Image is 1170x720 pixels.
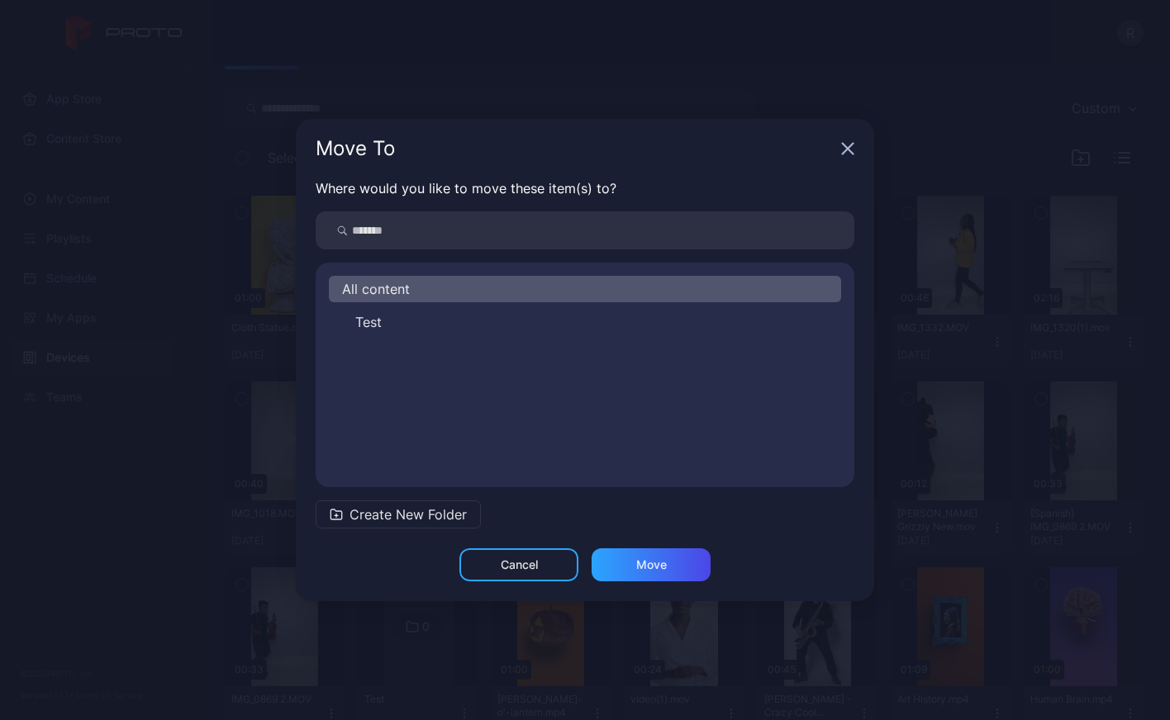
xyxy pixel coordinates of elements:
[342,279,410,299] span: All content
[316,178,854,198] p: Where would you like to move these item(s) to?
[316,139,835,159] div: Move To
[316,500,481,528] button: Create New Folder
[636,558,667,571] div: Move
[592,548,711,581] button: Move
[350,504,467,524] span: Create New Folder
[329,309,841,335] button: Test
[355,312,382,332] span: Test
[501,558,538,571] div: Cancel
[459,548,578,581] button: Cancel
